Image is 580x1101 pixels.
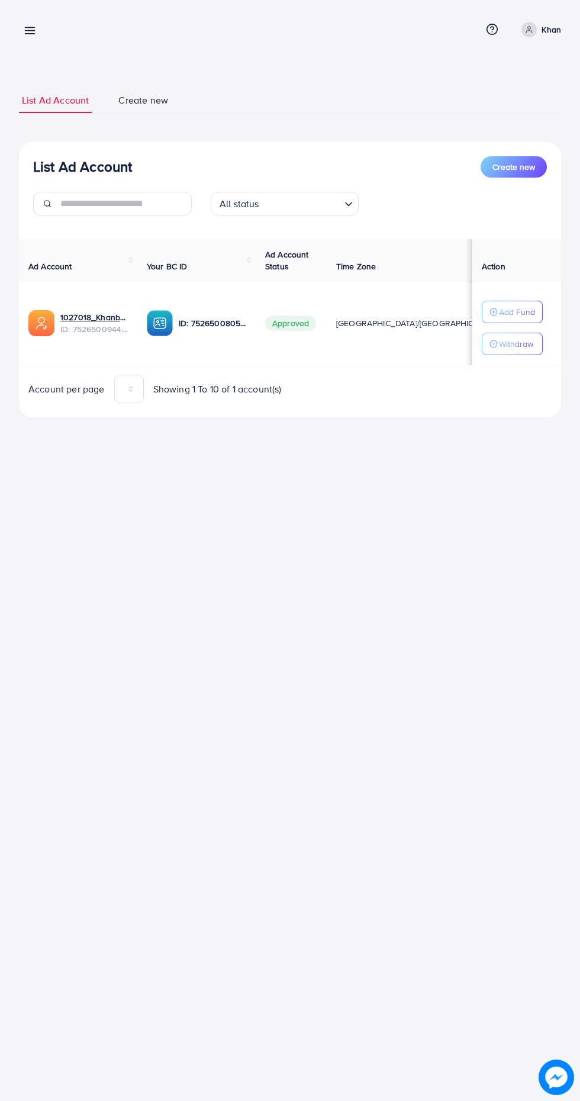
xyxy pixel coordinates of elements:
[22,94,89,107] span: List Ad Account
[60,311,128,336] div: <span class='underline'>1027018_Khanbhia_1752400071646</span></br>7526500944935256080
[265,316,316,331] span: Approved
[60,323,128,335] span: ID: 7526500944935256080
[28,310,54,336] img: ic-ads-acc.e4c84228.svg
[147,260,188,272] span: Your BC ID
[499,305,535,319] p: Add Fund
[179,316,246,330] p: ID: 7526500805902909457
[336,260,376,272] span: Time Zone
[482,301,543,323] button: Add Fund
[542,22,561,37] p: Khan
[153,382,282,396] span: Showing 1 To 10 of 1 account(s)
[118,94,168,107] span: Create new
[265,249,309,272] span: Ad Account Status
[263,193,340,213] input: Search for option
[60,311,128,323] a: 1027018_Khanbhia_1752400071646
[33,158,132,175] h3: List Ad Account
[147,310,173,336] img: ic-ba-acc.ded83a64.svg
[517,22,561,37] a: Khan
[539,1060,574,1095] img: image
[211,192,359,215] div: Search for option
[499,337,533,351] p: Withdraw
[482,260,505,272] span: Action
[217,195,262,213] span: All status
[481,156,547,178] button: Create new
[336,317,501,329] span: [GEOGRAPHIC_DATA]/[GEOGRAPHIC_DATA]
[28,260,72,272] span: Ad Account
[492,161,535,173] span: Create new
[482,333,543,355] button: Withdraw
[28,382,105,396] span: Account per page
